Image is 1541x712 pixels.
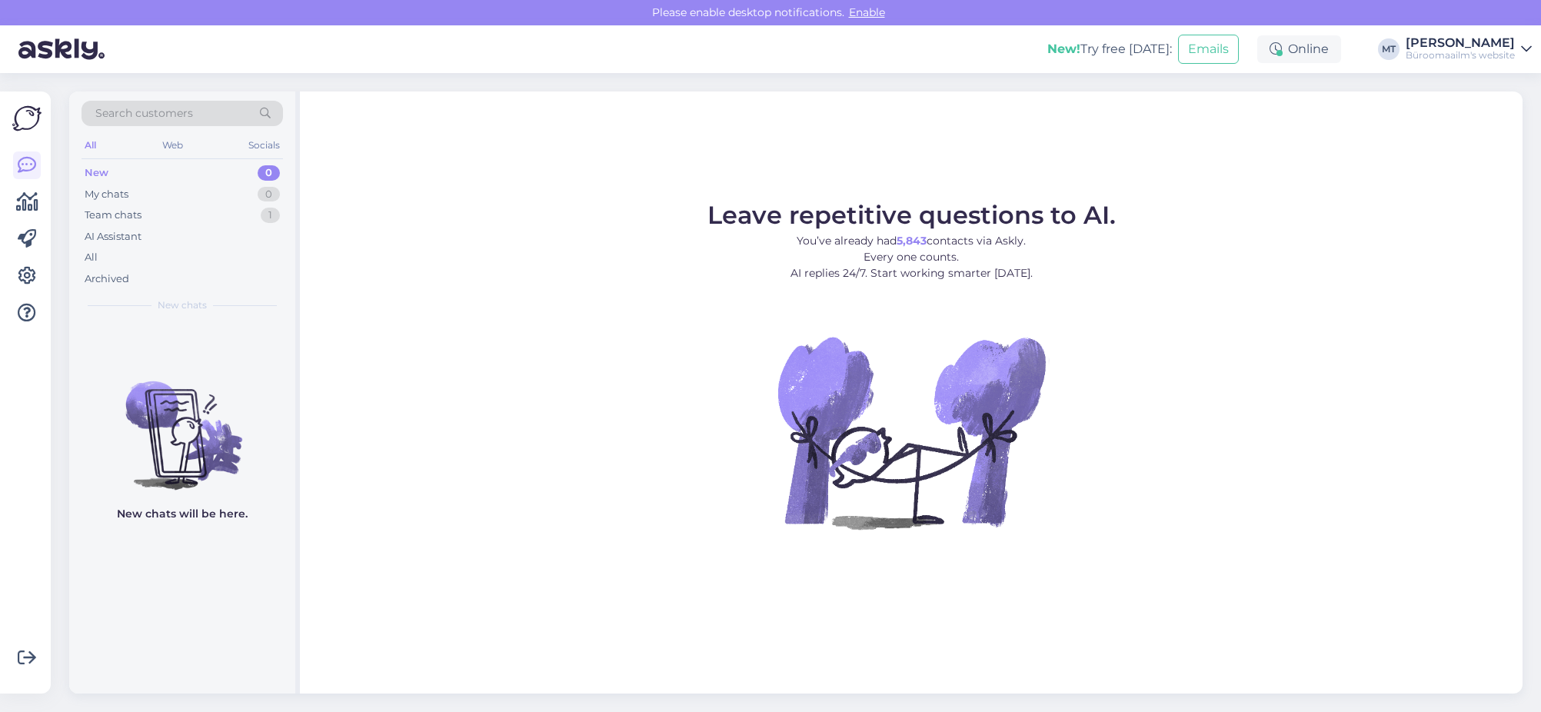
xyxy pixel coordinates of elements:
[159,135,186,155] div: Web
[85,165,108,181] div: New
[85,229,141,245] div: AI Assistant
[1047,40,1172,58] div: Try free [DATE]:
[85,250,98,265] div: All
[12,104,42,133] img: Askly Logo
[1047,42,1080,56] b: New!
[707,233,1116,281] p: You’ve already had contacts via Askly. Every one counts. AI replies 24/7. Start working smarter [...
[1178,35,1239,64] button: Emails
[1406,37,1515,49] div: [PERSON_NAME]
[69,354,295,492] img: No chats
[245,135,283,155] div: Socials
[1406,37,1532,62] a: [PERSON_NAME]Büroomaailm's website
[95,105,193,121] span: Search customers
[773,294,1050,571] img: No Chat active
[258,165,280,181] div: 0
[1406,49,1515,62] div: Büroomaailm's website
[897,234,927,248] b: 5,843
[117,506,248,522] p: New chats will be here.
[85,187,128,202] div: My chats
[85,271,129,287] div: Archived
[844,5,890,19] span: Enable
[258,187,280,202] div: 0
[85,208,141,223] div: Team chats
[1257,35,1341,63] div: Online
[1378,38,1400,60] div: MT
[707,200,1116,230] span: Leave repetitive questions to AI.
[82,135,99,155] div: All
[158,298,207,312] span: New chats
[261,208,280,223] div: 1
